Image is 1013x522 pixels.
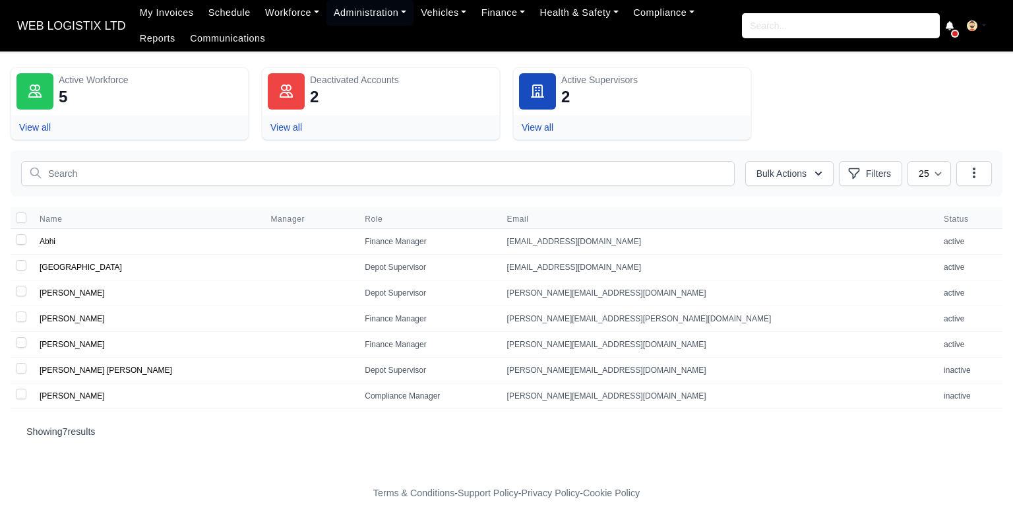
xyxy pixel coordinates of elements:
button: Manager [270,214,315,224]
td: inactive [936,358,1002,383]
td: [PERSON_NAME][EMAIL_ADDRESS][DOMAIN_NAME] [499,383,936,409]
td: [PERSON_NAME][EMAIL_ADDRESS][DOMAIN_NAME] [499,358,936,383]
a: View all [270,122,302,133]
button: Role [365,214,393,224]
td: [PERSON_NAME][EMAIL_ADDRESS][DOMAIN_NAME] [499,332,936,358]
a: Cookie Policy [583,488,640,498]
a: [PERSON_NAME] [PERSON_NAME] [40,366,172,375]
td: [EMAIL_ADDRESS][DOMAIN_NAME] [499,255,936,280]
div: 5 [59,86,67,108]
button: Filters [839,161,902,186]
td: [EMAIL_ADDRESS][DOMAIN_NAME] [499,229,936,255]
span: 7 [63,426,68,437]
span: Name [40,214,62,224]
td: Finance Manager [357,306,499,332]
a: [PERSON_NAME] [40,314,105,323]
span: Email [507,214,928,224]
a: [GEOGRAPHIC_DATA] [40,263,122,272]
a: [PERSON_NAME] [40,288,105,298]
div: 2 [561,86,570,108]
button: Name [40,214,73,224]
td: active [936,306,1002,332]
td: Depot Supervisor [357,358,499,383]
td: active [936,255,1002,280]
td: active [936,332,1002,358]
a: View all [522,122,553,133]
div: Active Workforce [59,73,243,86]
a: Communications [183,26,273,51]
span: Role [365,214,383,224]
span: Manager [270,214,305,224]
button: Bulk Actions [745,161,834,186]
a: View all [19,122,51,133]
a: [PERSON_NAME] [40,340,105,349]
a: [PERSON_NAME] [40,391,105,401]
td: Finance Manager [357,332,499,358]
a: Terms & Conditions [373,488,454,498]
td: active [936,280,1002,306]
a: Abhi [40,237,55,246]
span: Status [944,214,995,224]
a: Reports [133,26,183,51]
td: Depot Supervisor [357,255,499,280]
div: 2 [310,86,319,108]
input: Search [21,161,735,186]
td: [PERSON_NAME][EMAIL_ADDRESS][PERSON_NAME][DOMAIN_NAME] [499,306,936,332]
td: Compliance Manager [357,383,499,409]
div: - - - [131,486,882,501]
a: Support Policy [458,488,518,498]
input: Search... [742,13,940,38]
td: [PERSON_NAME][EMAIL_ADDRESS][DOMAIN_NAME] [499,280,936,306]
a: Privacy Policy [522,488,580,498]
div: Deactivated Accounts [310,73,494,86]
a: WEB LOGISTIX LTD [11,13,133,39]
p: Showing results [26,425,987,438]
td: inactive [936,383,1002,409]
td: Finance Manager [357,229,499,255]
div: Active Supervisors [561,73,745,86]
td: active [936,229,1002,255]
td: Depot Supervisor [357,280,499,306]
